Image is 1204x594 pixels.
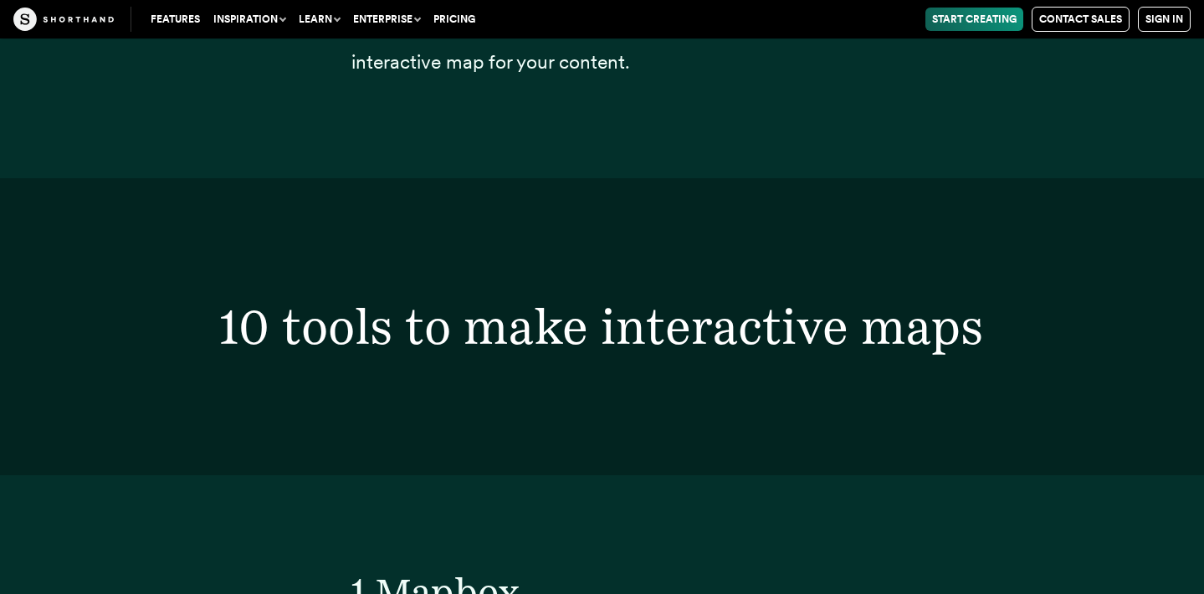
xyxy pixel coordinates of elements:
a: Contact Sales [1032,7,1130,32]
img: The Craft [13,8,114,31]
a: Start Creating [925,8,1023,31]
a: Sign in [1138,7,1191,32]
h2: 10 tools to make interactive maps [128,302,1076,351]
a: Features [144,8,207,31]
button: Enterprise [346,8,427,31]
a: Pricing [427,8,482,31]
button: Learn [292,8,346,31]
button: Inspiration [207,8,292,31]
